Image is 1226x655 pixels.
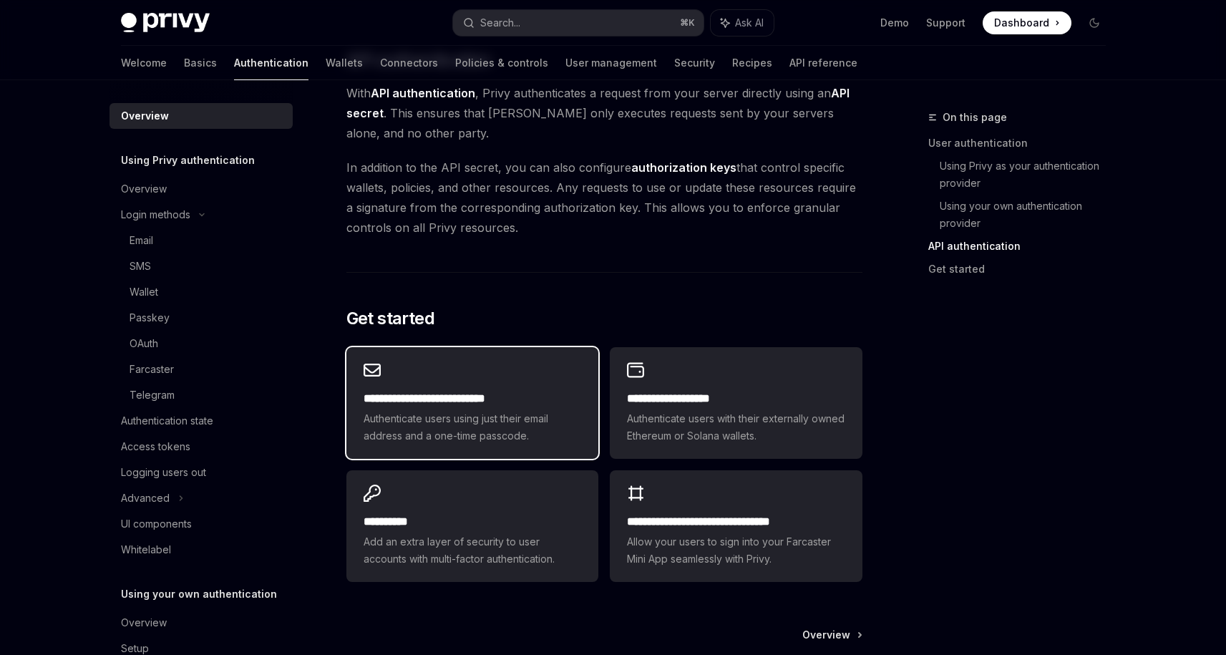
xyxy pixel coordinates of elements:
a: Dashboard [983,11,1071,34]
a: Overview [110,610,293,636]
span: Dashboard [994,16,1049,30]
a: OAuth [110,331,293,356]
a: Authentication [234,46,308,80]
span: Allow your users to sign into your Farcaster Mini App seamlessly with Privy. [627,533,845,568]
div: Overview [121,180,167,198]
a: Wallets [326,46,363,80]
a: Overview [110,176,293,202]
a: Passkey [110,305,293,331]
div: Advanced [121,490,170,507]
a: Support [926,16,965,30]
a: Authentication state [110,408,293,434]
div: Overview [121,614,167,631]
a: Using Privy as your authentication provider [940,155,1117,195]
a: Connectors [380,46,438,80]
a: User management [565,46,657,80]
a: Wallet [110,279,293,305]
a: Demo [880,16,909,30]
a: UI components [110,511,293,537]
div: Overview [121,107,169,125]
button: Ask AI [711,10,774,36]
strong: authorization keys [631,160,736,175]
a: Get started [928,258,1117,281]
a: API authentication [928,235,1117,258]
span: Overview [802,628,850,642]
span: Get started [346,307,434,330]
button: Toggle dark mode [1083,11,1106,34]
a: Recipes [732,46,772,80]
span: Authenticate users using just their email address and a one-time passcode. [364,410,581,445]
a: Overview [802,628,861,642]
div: Telegram [130,387,175,404]
div: Logging users out [121,464,206,481]
img: dark logo [121,13,210,33]
h5: Using Privy authentication [121,152,255,169]
div: Passkey [130,309,170,326]
a: Basics [184,46,217,80]
span: Ask AI [735,16,764,30]
a: Farcaster [110,356,293,382]
a: Overview [110,103,293,129]
div: UI components [121,515,192,533]
a: SMS [110,253,293,279]
span: In addition to the API secret, you can also configure that control specific wallets, policies, an... [346,157,862,238]
div: Access tokens [121,438,190,455]
a: Access tokens [110,434,293,460]
a: **** **** **** ****Authenticate users with their externally owned Ethereum or Solana wallets. [610,347,862,459]
div: Email [130,232,153,249]
a: Policies & controls [455,46,548,80]
a: Using your own authentication provider [940,195,1117,235]
a: Whitelabel [110,537,293,563]
a: Email [110,228,293,253]
div: Login methods [121,206,190,223]
span: Authenticate users with their externally owned Ethereum or Solana wallets. [627,410,845,445]
a: **** *****Add an extra layer of security to user accounts with multi-factor authentication. [346,470,598,582]
div: Wallet [130,283,158,301]
a: Telegram [110,382,293,408]
a: User authentication [928,132,1117,155]
div: Authentication state [121,412,213,430]
span: On this page [943,109,1007,126]
div: Farcaster [130,361,174,378]
strong: API authentication [371,86,475,100]
span: ⌘ K [680,17,695,29]
a: Logging users out [110,460,293,485]
a: API reference [789,46,857,80]
a: Security [674,46,715,80]
a: Welcome [121,46,167,80]
span: With , Privy authenticates a request from your server directly using an . This ensures that [PERS... [346,83,862,143]
span: Add an extra layer of security to user accounts with multi-factor authentication. [364,533,581,568]
div: SMS [130,258,151,275]
div: Whitelabel [121,541,171,558]
div: OAuth [130,335,158,352]
div: Search... [480,14,520,31]
h5: Using your own authentication [121,586,277,603]
button: Search...⌘K [453,10,704,36]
